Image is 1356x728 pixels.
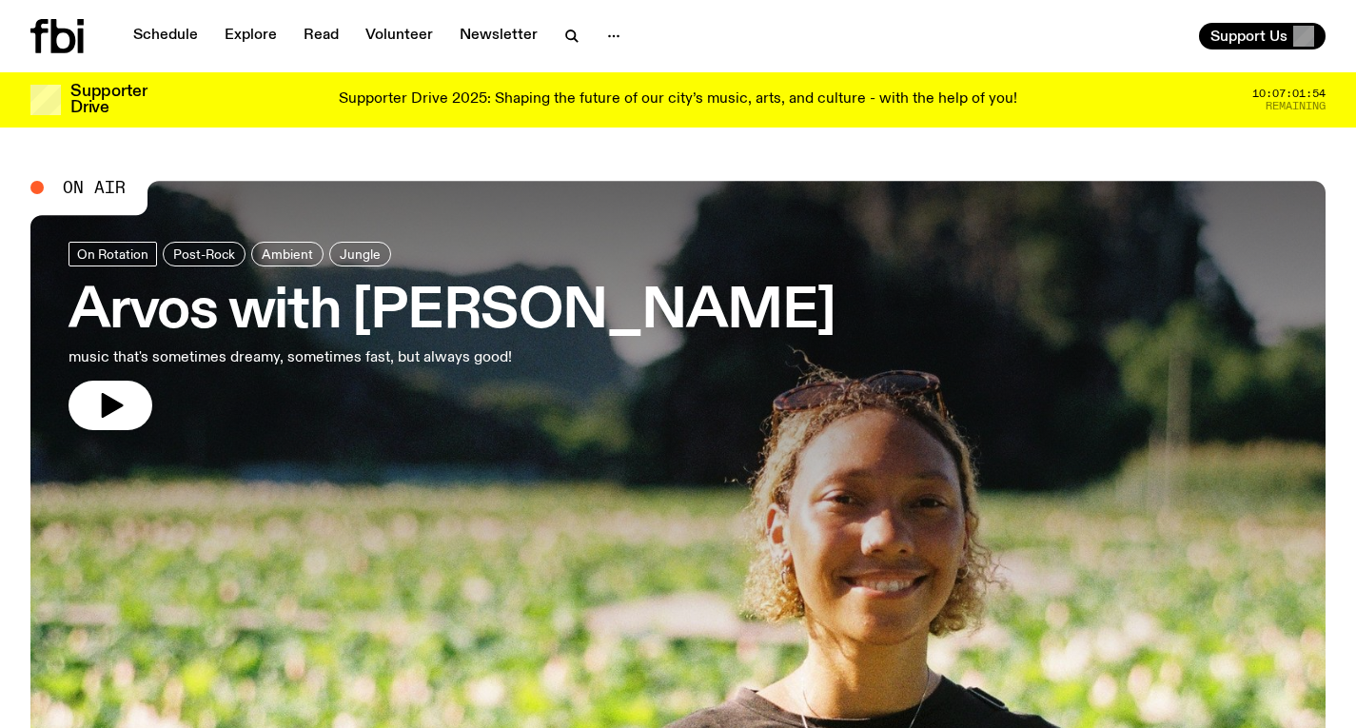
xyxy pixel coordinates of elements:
span: On Air [63,179,126,196]
a: Arvos with [PERSON_NAME]music that's sometimes dreamy, sometimes fast, but always good! [69,242,835,430]
a: Volunteer [354,23,444,49]
span: Ambient [262,246,313,261]
span: On Rotation [77,246,148,261]
span: 10:07:01:54 [1252,89,1326,99]
a: Ambient [251,242,324,266]
h3: Arvos with [PERSON_NAME] [69,285,835,339]
a: Explore [213,23,288,49]
span: Support Us [1210,28,1287,45]
span: Remaining [1266,101,1326,111]
h3: Supporter Drive [70,84,147,116]
a: On Rotation [69,242,157,266]
a: Schedule [122,23,209,49]
a: Read [292,23,350,49]
span: Jungle [340,246,381,261]
a: Post-Rock [163,242,246,266]
a: Newsletter [448,23,549,49]
button: Support Us [1199,23,1326,49]
span: Post-Rock [173,246,235,261]
a: Jungle [329,242,391,266]
p: music that's sometimes dreamy, sometimes fast, but always good! [69,346,556,369]
p: Supporter Drive 2025: Shaping the future of our city’s music, arts, and culture - with the help o... [339,91,1017,108]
